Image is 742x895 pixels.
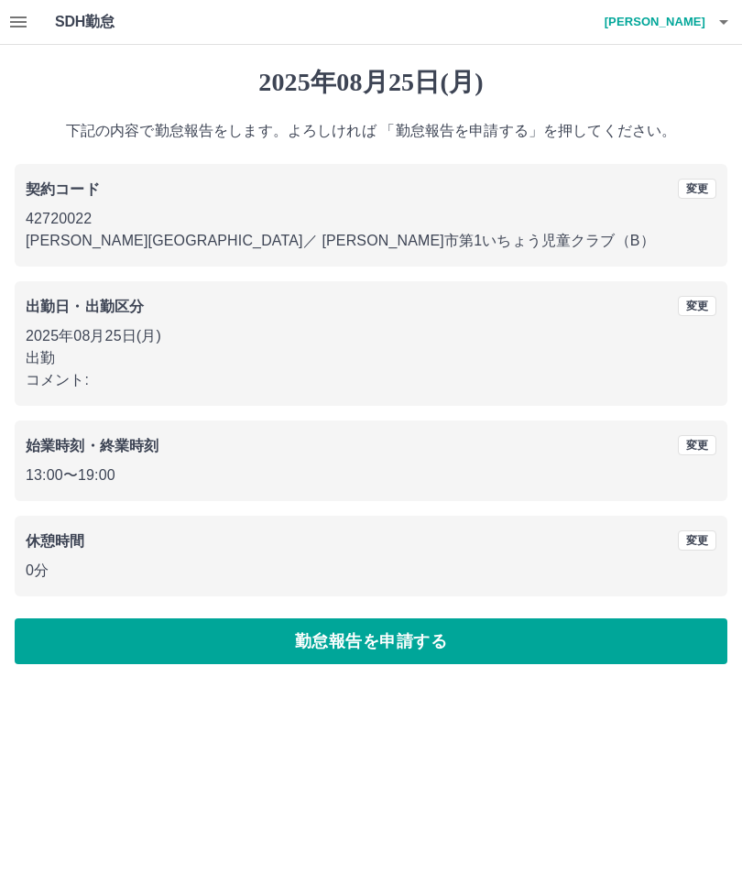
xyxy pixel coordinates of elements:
[26,299,144,314] b: 出勤日・出勤区分
[26,325,716,347] p: 2025年08月25日(月)
[26,533,85,549] b: 休憩時間
[678,530,716,551] button: 変更
[26,464,716,486] p: 13:00 〜 19:00
[26,230,716,252] p: [PERSON_NAME][GEOGRAPHIC_DATA] ／ [PERSON_NAME]市第1いちょう児童クラブ（B）
[26,181,100,197] b: 契約コード
[15,67,727,98] h1: 2025年08月25日(月)
[15,618,727,664] button: 勤怠報告を申請する
[26,208,716,230] p: 42720022
[26,438,158,453] b: 始業時刻・終業時刻
[678,435,716,455] button: 変更
[26,369,716,391] p: コメント:
[26,560,716,582] p: 0分
[678,179,716,199] button: 変更
[15,120,727,142] p: 下記の内容で勤怠報告をします。よろしければ 「勤怠報告を申請する」を押してください。
[26,347,716,369] p: 出勤
[678,296,716,316] button: 変更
